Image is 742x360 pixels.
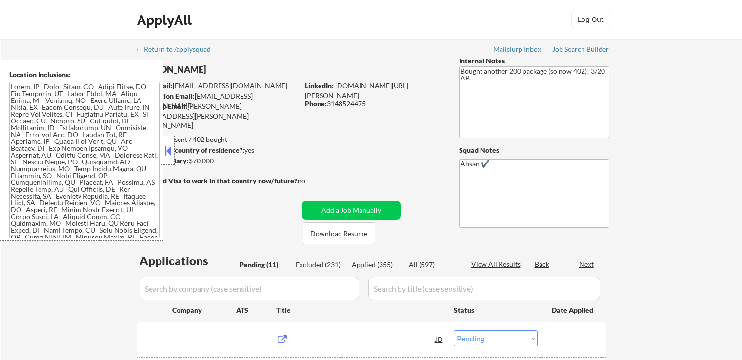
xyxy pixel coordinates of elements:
[579,260,595,269] div: Next
[305,81,334,90] strong: LinkedIn:
[136,135,299,144] div: 355 sent / 402 bought
[137,81,299,91] div: [EMAIL_ADDRESS][DOMAIN_NAME]
[9,70,160,80] div: Location Inclusions:
[136,145,296,155] div: yes
[298,176,325,186] div: no
[409,260,458,270] div: All (597)
[137,63,337,76] div: [PERSON_NAME]
[493,46,542,53] div: Mailslurp Inbox
[172,305,236,315] div: Company
[352,260,401,270] div: Applied (355)
[368,277,600,300] input: Search by title (case sensitive)
[137,12,195,28] div: ApplyAll
[552,45,609,55] a: Job Search Builder
[571,10,610,29] button: Log Out
[140,277,359,300] input: Search by company (case sensitive)
[136,46,220,53] div: ← Return to /applysquad
[137,101,299,130] div: [PERSON_NAME][EMAIL_ADDRESS][PERSON_NAME][DOMAIN_NAME]
[459,145,609,155] div: Squad Notes
[454,301,538,319] div: Status
[303,222,375,244] button: Download Resume
[136,156,299,166] div: $70,000
[471,260,523,269] div: View All Results
[305,99,443,109] div: 3148524475
[137,177,299,185] strong: Will need Visa to work in that country now/future?:
[136,45,220,55] a: ← Return to /applysquad
[136,146,244,154] strong: Can work in country of residence?:
[535,260,550,269] div: Back
[435,330,444,348] div: JD
[552,46,609,53] div: Job Search Builder
[459,56,609,66] div: Internal Notes
[305,100,327,108] strong: Phone:
[137,91,299,110] div: [EMAIL_ADDRESS][DOMAIN_NAME]
[493,45,542,55] a: Mailslurp Inbox
[296,260,344,270] div: Excluded (231)
[552,305,595,315] div: Date Applied
[140,255,236,267] div: Applications
[302,201,401,220] button: Add a Job Manually
[276,305,444,315] div: Title
[236,305,276,315] div: ATS
[240,260,288,270] div: Pending (11)
[305,81,408,100] a: [DOMAIN_NAME][URL][PERSON_NAME]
